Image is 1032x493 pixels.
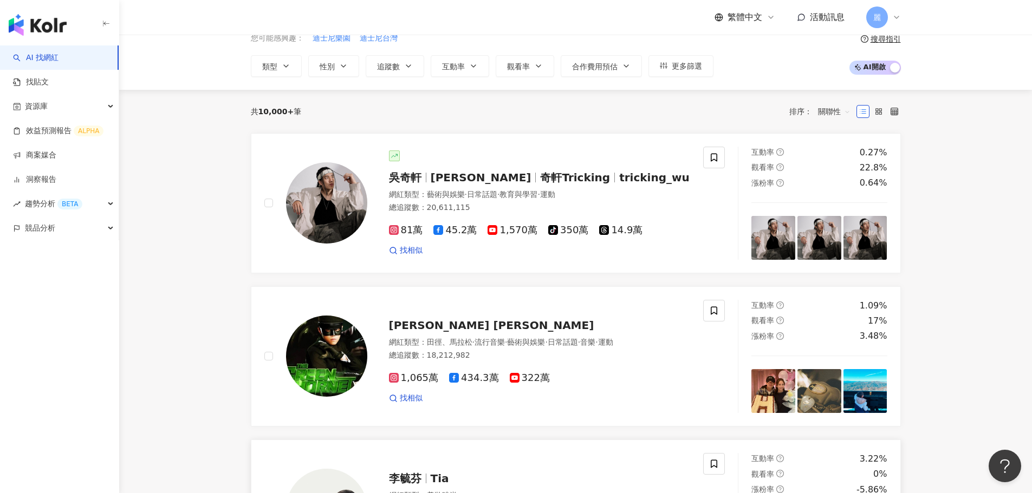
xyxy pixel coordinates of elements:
span: 45.2萬 [433,225,477,236]
span: 迪士尼台灣 [360,33,398,44]
span: 吳奇軒 [389,171,421,184]
div: 17% [868,315,887,327]
span: 81萬 [389,225,423,236]
img: post-image [797,216,841,260]
img: KOL Avatar [286,315,367,397]
div: 排序： [789,103,856,120]
span: 互動率 [751,301,774,310]
a: 效益預測報告ALPHA [13,126,103,136]
span: 互動率 [442,62,465,71]
span: · [578,338,580,346]
span: · [505,338,507,346]
a: KOL Avatar[PERSON_NAME] [PERSON_NAME]網紅類型：田徑、馬拉松·流行音樂·藝術與娛樂·日常話題·音樂·運動總追蹤數：18,212,9821,065萬434.3萬... [251,286,901,426]
a: 洞察報告 [13,174,56,185]
div: 0% [873,468,887,480]
div: 22.8% [860,162,887,174]
span: 觀看率 [507,62,530,71]
span: 1,065萬 [389,372,439,384]
img: logo [9,14,67,36]
span: 漲粉率 [751,179,774,187]
span: 1,570萬 [488,225,537,236]
button: 追蹤數 [366,55,424,77]
span: question-circle [776,455,784,462]
a: searchAI 找網紅 [13,52,59,63]
span: 活動訊息 [810,12,845,22]
div: 共 筆 [251,107,302,116]
div: 搜尋指引 [871,35,901,43]
a: 找相似 [389,393,423,404]
span: question-circle [861,35,868,43]
span: question-circle [776,317,784,324]
span: 教育與學習 [499,190,537,199]
span: 322萬 [510,372,550,384]
span: 合作費用預估 [572,62,618,71]
span: 漲粉率 [751,332,774,340]
span: 互動率 [751,454,774,463]
span: 運動 [598,338,613,346]
button: 迪士尼樂園 [312,32,351,44]
span: 日常話題 [548,338,578,346]
span: · [472,338,475,346]
span: 關聯性 [818,103,851,120]
span: 觀看率 [751,316,774,325]
button: 性別 [308,55,359,77]
button: 類型 [251,55,302,77]
span: 更多篩選 [672,62,702,70]
span: 類型 [262,62,277,71]
div: 總追蹤數 ： 18,212,982 [389,350,691,361]
span: [PERSON_NAME] [431,171,531,184]
span: 您可能感興趣： [251,33,304,44]
span: · [545,338,547,346]
a: 找貼文 [13,77,49,88]
span: 繁體中文 [728,11,762,23]
iframe: Help Scout Beacon - Open [989,450,1021,482]
span: 奇軒Tricking [540,171,610,184]
span: 藝術與娛樂 [507,338,545,346]
span: question-circle [776,485,784,493]
span: 藝術與娛樂 [427,190,465,199]
span: Tia [431,472,449,485]
div: 總追蹤數 ： 20,611,115 [389,202,691,213]
div: 1.09% [860,300,887,312]
img: post-image [797,369,841,413]
button: 迪士尼台灣 [359,32,398,44]
span: 音樂 [580,338,595,346]
span: question-circle [776,332,784,340]
span: 日常話題 [467,190,497,199]
span: question-circle [776,470,784,477]
a: 商案媒合 [13,150,56,161]
span: · [497,190,499,199]
span: 追蹤數 [377,62,400,71]
span: 流行音樂 [475,338,505,346]
span: question-circle [776,163,784,171]
span: 14.9萬 [599,225,642,236]
div: 3.22% [860,453,887,465]
span: 找相似 [400,245,423,256]
div: 0.27% [860,147,887,159]
div: 3.48% [860,330,887,342]
span: 競品分析 [25,216,55,240]
button: 互動率 [431,55,489,77]
span: 李毓芬 [389,472,421,485]
span: [PERSON_NAME] [PERSON_NAME] [389,319,594,332]
span: tricking_wu [619,171,690,184]
span: rise [13,200,21,208]
span: 互動率 [751,148,774,156]
span: question-circle [776,148,784,156]
span: 找相似 [400,393,423,404]
span: · [537,190,540,199]
button: 更多篩選 [648,55,713,77]
div: 網紅類型 ： [389,189,691,200]
span: 運動 [540,190,555,199]
span: · [465,190,467,199]
button: 觀看率 [496,55,554,77]
span: 迪士尼樂園 [313,33,351,44]
span: 觀看率 [751,470,774,478]
div: 0.64% [860,177,887,189]
span: · [595,338,598,346]
span: 350萬 [548,225,588,236]
img: post-image [751,216,795,260]
button: 合作費用預估 [561,55,642,77]
span: 性別 [320,62,335,71]
span: 田徑、馬拉松 [427,338,472,346]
